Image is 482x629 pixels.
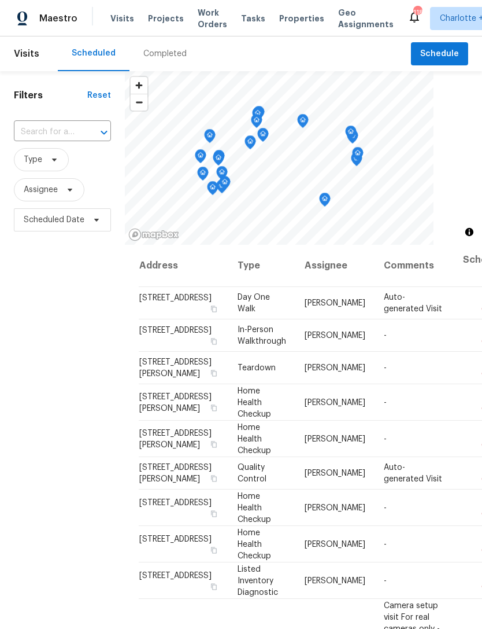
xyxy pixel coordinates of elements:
[209,581,219,591] button: Copy Address
[305,540,365,548] span: [PERSON_NAME]
[209,402,219,413] button: Copy Address
[305,435,365,443] span: [PERSON_NAME]
[252,107,264,125] div: Map marker
[209,439,219,449] button: Copy Address
[209,368,219,378] button: Copy Address
[345,126,357,144] div: Map marker
[241,14,265,23] span: Tasks
[14,90,87,101] h1: Filters
[384,435,387,443] span: -
[411,42,468,66] button: Schedule
[24,214,84,226] span: Scheduled Date
[238,364,276,372] span: Teardown
[420,47,459,61] span: Schedule
[213,152,224,170] div: Map marker
[197,167,209,185] div: Map marker
[209,545,219,555] button: Copy Address
[216,166,228,184] div: Map marker
[139,429,212,448] span: [STREET_ADDRESS][PERSON_NAME]
[139,326,212,334] span: [STREET_ADDRESS]
[253,106,265,124] div: Map marker
[24,154,42,165] span: Type
[125,71,433,245] canvas: Map
[14,41,39,67] span: Visits
[244,135,256,153] div: Map marker
[14,123,79,141] input: Search for an address...
[384,540,387,548] span: -
[219,176,231,194] div: Map marker
[297,114,309,132] div: Map marker
[207,181,218,199] div: Map marker
[131,94,147,111] button: Zoom out
[39,13,77,24] span: Maestro
[72,47,116,59] div: Scheduled
[139,392,212,412] span: [STREET_ADDRESS][PERSON_NAME]
[238,293,270,313] span: Day One Walk
[96,124,112,141] button: Open
[209,473,219,484] button: Copy Address
[148,13,184,24] span: Projects
[338,7,394,30] span: Geo Assignments
[305,469,365,477] span: [PERSON_NAME]
[238,464,266,483] span: Quality Control
[209,304,219,314] button: Copy Address
[143,48,187,60] div: Completed
[384,364,387,372] span: -
[251,114,262,132] div: Map marker
[87,90,111,101] div: Reset
[384,332,387,340] span: -
[384,464,442,483] span: Auto-generated Visit
[238,565,278,596] span: Listed Inventory Diagnostic
[305,364,365,372] span: [PERSON_NAME]
[352,147,364,165] div: Map marker
[295,245,375,287] th: Assignee
[209,508,219,518] button: Copy Address
[24,184,58,196] span: Assignee
[110,13,134,24] span: Visits
[139,245,228,287] th: Address
[305,299,365,307] span: [PERSON_NAME]
[139,464,212,483] span: [STREET_ADDRESS][PERSON_NAME]
[139,294,212,302] span: [STREET_ADDRESS]
[305,576,365,584] span: [PERSON_NAME]
[139,358,212,378] span: [STREET_ADDRESS][PERSON_NAME]
[238,423,271,454] span: Home Health Checkup
[204,129,216,147] div: Map marker
[209,336,219,347] button: Copy Address
[384,576,387,584] span: -
[462,225,476,239] button: Toggle attribution
[375,245,454,287] th: Comments
[305,503,365,512] span: [PERSON_NAME]
[279,13,324,24] span: Properties
[257,128,269,146] div: Map marker
[228,245,295,287] th: Type
[238,326,286,345] span: In-Person Walkthrough
[384,398,387,406] span: -
[413,7,421,19] div: 118
[213,150,225,168] div: Map marker
[466,226,473,238] span: Toggle attribution
[139,535,212,543] span: [STREET_ADDRESS]
[305,398,365,406] span: [PERSON_NAME]
[198,7,227,30] span: Work Orders
[195,149,206,167] div: Map marker
[319,193,331,211] div: Map marker
[305,332,365,340] span: [PERSON_NAME]
[238,387,271,418] span: Home Health Checkup
[139,498,212,506] span: [STREET_ADDRESS]
[139,571,212,579] span: [STREET_ADDRESS]
[351,152,362,170] div: Map marker
[384,503,387,512] span: -
[384,293,442,313] span: Auto-generated Visit
[238,492,271,523] span: Home Health Checkup
[131,77,147,94] button: Zoom in
[238,528,271,560] span: Home Health Checkup
[216,179,228,197] div: Map marker
[128,228,179,241] a: Mapbox homepage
